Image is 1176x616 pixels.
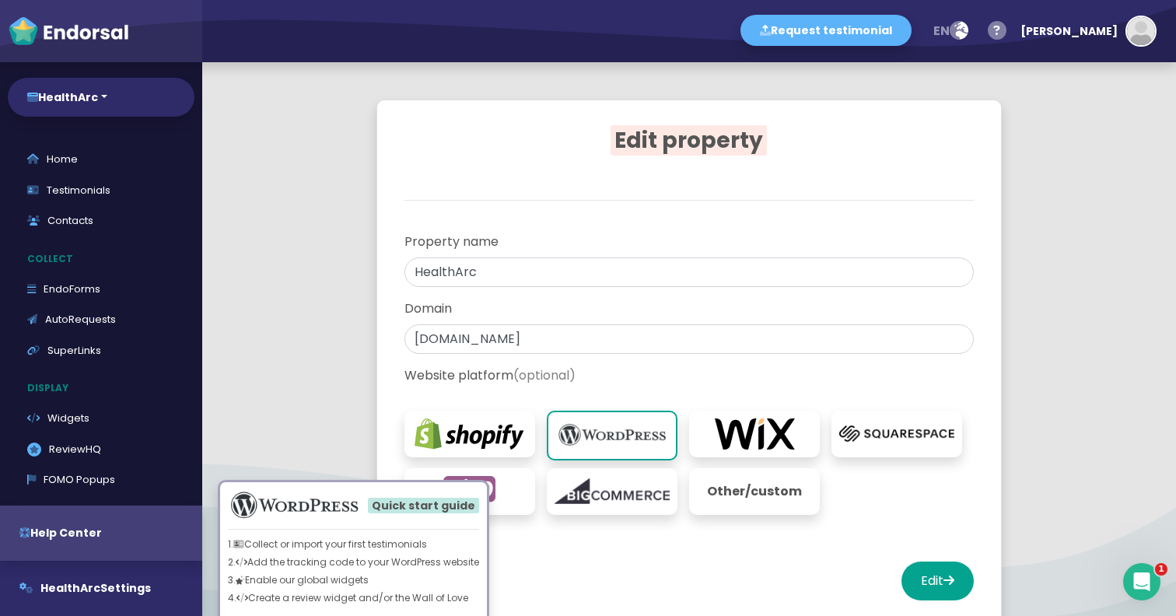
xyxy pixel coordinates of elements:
[611,125,767,156] span: Edit property
[555,476,670,507] img: bigcommerce.com-logo.png
[8,144,194,175] a: Home
[368,498,479,513] span: Quick start guide
[8,175,194,206] a: Testimonials
[404,257,975,287] input: Website Name
[404,299,452,318] label: Domain
[8,464,194,495] a: FOMO Popups
[404,366,576,385] label: Website platform
[839,418,954,450] img: squarespace.com-logo.png
[923,16,978,47] button: en
[697,476,812,507] p: Other/custom
[1020,8,1118,54] div: [PERSON_NAME]
[697,418,812,450] img: wix.com-logo.png
[1123,563,1160,600] iframe: Intercom live chat
[1155,563,1167,576] span: 1
[8,434,194,465] a: ReviewHQ
[8,335,194,366] a: SuperLinks
[404,233,499,251] label: Property name
[513,366,576,384] span: (optional)
[901,562,974,600] button: Edit
[8,373,202,403] p: Display
[228,555,479,569] p: 2. Add the tracking code to your WordPress website
[8,78,194,117] button: HealthArc
[40,580,100,596] span: HealthArc
[1127,17,1155,45] img: default-avatar.jpg
[8,274,194,305] a: EndoForms
[412,418,527,450] img: shopify.com-logo.png
[404,324,975,354] input: websitename.com
[8,16,129,47] img: endorsal-logo-white@2x.png
[228,573,479,587] p: 3. Enable our global widgets
[933,22,950,40] span: en
[8,244,202,274] p: Collect
[228,591,479,605] p: 4. Create a review widget and/or the Wall of Love
[8,403,194,434] a: Widgets
[228,490,361,521] img: wordpress.org-logo.png
[740,15,912,46] button: Request testimonial
[8,304,194,335] a: AutoRequests
[228,537,479,551] p: 1. Collect or import your first testimonials
[1013,8,1157,54] button: [PERSON_NAME]
[556,420,668,451] img: wordpress.org-logo.png
[8,205,194,236] a: Contacts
